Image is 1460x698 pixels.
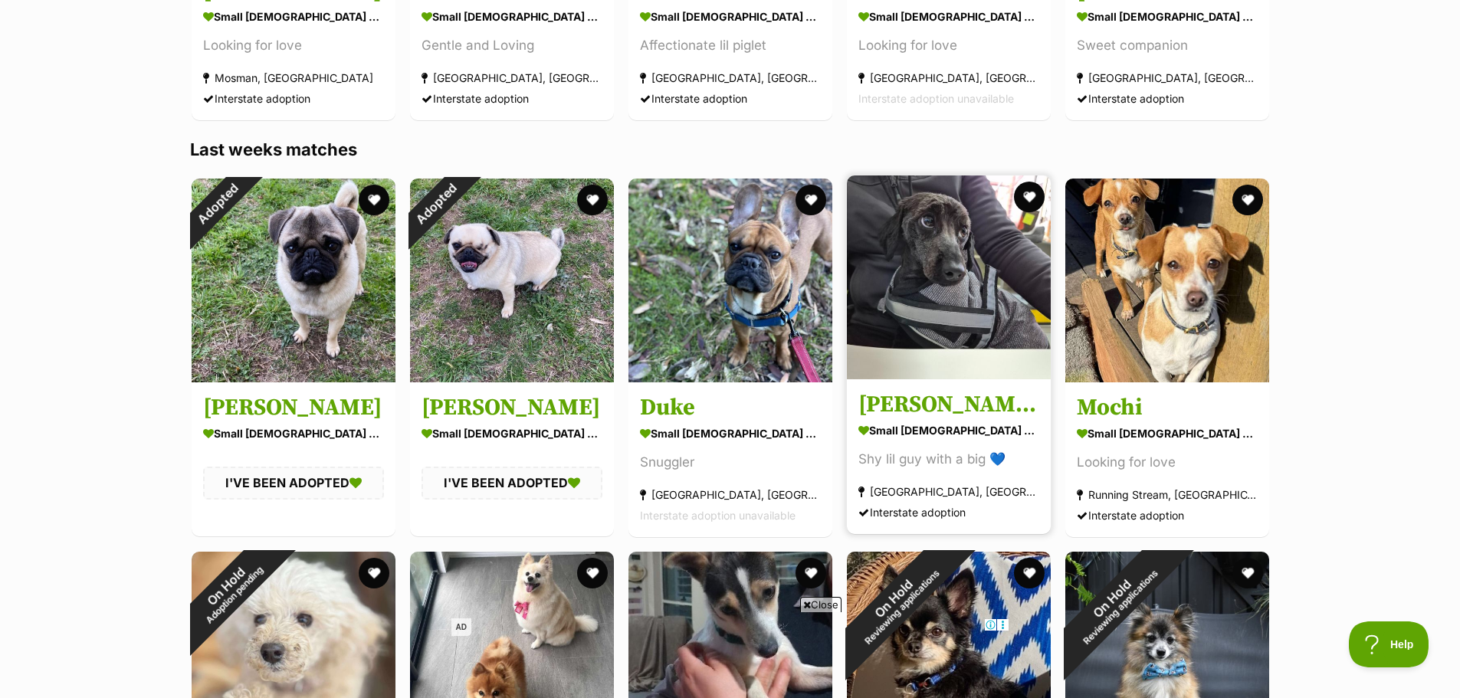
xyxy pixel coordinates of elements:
[640,5,821,28] div: small [DEMOGRAPHIC_DATA] Dog
[858,481,1039,502] div: [GEOGRAPHIC_DATA], [GEOGRAPHIC_DATA]
[577,185,608,215] button: favourite
[1232,185,1263,215] button: favourite
[410,382,614,536] a: [PERSON_NAME] small [DEMOGRAPHIC_DATA] Dog I'VE BEEN ADOPTED favourite
[1077,484,1258,505] div: Running Stream, [GEOGRAPHIC_DATA]
[410,370,614,385] a: Adopted
[1077,88,1258,109] div: Interstate adoption
[640,67,821,88] div: [GEOGRAPHIC_DATA], [GEOGRAPHIC_DATA]
[451,618,471,636] span: AD
[1232,558,1263,588] button: favourite
[422,67,602,88] div: [GEOGRAPHIC_DATA], [GEOGRAPHIC_DATA]
[422,393,602,422] h3: [PERSON_NAME]
[858,92,1014,105] span: Interstate adoption unavailable
[422,5,602,28] div: small [DEMOGRAPHIC_DATA] Dog
[812,518,982,687] div: On Hold
[796,558,826,588] button: favourite
[203,35,384,56] div: Looking for love
[858,5,1039,28] div: small [DEMOGRAPHIC_DATA] Dog
[858,502,1039,523] div: Interstate adoption
[1081,568,1160,647] span: Reviewing applications
[1077,422,1258,444] div: small [DEMOGRAPHIC_DATA] Dog
[359,185,389,215] button: favourite
[1349,621,1429,667] iframe: Help Scout Beacon - Open
[640,509,796,522] span: Interstate adoption unavailable
[1077,393,1258,422] h3: Mochi
[171,159,262,250] div: Adopted
[628,179,832,382] img: Duke
[192,179,395,382] img: Bailey
[800,597,842,612] span: Close
[192,382,395,536] a: [PERSON_NAME] small [DEMOGRAPHIC_DATA] Dog I'VE BEEN ADOPTED favourite
[640,452,821,473] div: Snuggler
[410,179,614,382] img: Lucy
[203,467,384,499] div: I'VE BEEN ADOPTED
[862,568,941,647] span: Reviewing applications
[577,558,608,588] button: favourite
[204,565,265,626] span: Adoption pending
[1077,67,1258,88] div: [GEOGRAPHIC_DATA], [GEOGRAPHIC_DATA]
[422,88,602,109] div: Interstate adoption
[796,185,826,215] button: favourite
[640,88,821,109] div: Interstate adoption
[203,422,384,444] div: small [DEMOGRAPHIC_DATA] Dog
[628,382,832,537] a: Duke small [DEMOGRAPHIC_DATA] Dog Snuggler [GEOGRAPHIC_DATA], [GEOGRAPHIC_DATA] Interstate adopti...
[203,5,384,28] div: small [DEMOGRAPHIC_DATA] Dog
[847,378,1051,534] a: [PERSON_NAME] 🚀 small [DEMOGRAPHIC_DATA] Dog Shy lil guy with a big 💙 [GEOGRAPHIC_DATA], [GEOGRAP...
[1031,518,1200,687] div: On Hold
[1065,179,1269,382] img: Mochi
[640,35,821,56] div: Affectionate lil piglet
[858,390,1039,419] h3: [PERSON_NAME] 🚀
[203,393,384,422] h3: [PERSON_NAME]
[858,449,1039,470] div: Shy lil guy with a big 💙
[1077,5,1258,28] div: small [DEMOGRAPHIC_DATA] Dog
[640,484,821,505] div: [GEOGRAPHIC_DATA], [GEOGRAPHIC_DATA]
[192,370,395,385] a: Adopted
[1077,35,1258,56] div: Sweet companion
[640,422,821,444] div: small [DEMOGRAPHIC_DATA] Dog
[858,35,1039,56] div: Looking for love
[203,88,384,109] div: Interstate adoption
[162,523,297,657] div: On Hold
[1014,558,1045,588] button: favourite
[190,139,1271,160] h3: Last weeks matches
[858,67,1039,88] div: [GEOGRAPHIC_DATA], [GEOGRAPHIC_DATA]
[389,159,481,250] div: Adopted
[203,67,384,88] div: Mosman, [GEOGRAPHIC_DATA]
[640,393,821,422] h3: Duke
[359,558,389,588] button: favourite
[422,422,602,444] div: small [DEMOGRAPHIC_DATA] Dog
[422,35,602,56] div: Gentle and Loving
[1065,382,1269,537] a: Mochi small [DEMOGRAPHIC_DATA] Dog Looking for love Running Stream, [GEOGRAPHIC_DATA] Interstate ...
[1077,452,1258,473] div: Looking for love
[1077,505,1258,526] div: Interstate adoption
[858,419,1039,441] div: small [DEMOGRAPHIC_DATA] Dog
[847,175,1051,379] img: Jett 🚀
[422,467,602,499] div: I'VE BEEN ADOPTED
[1014,182,1045,212] button: favourite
